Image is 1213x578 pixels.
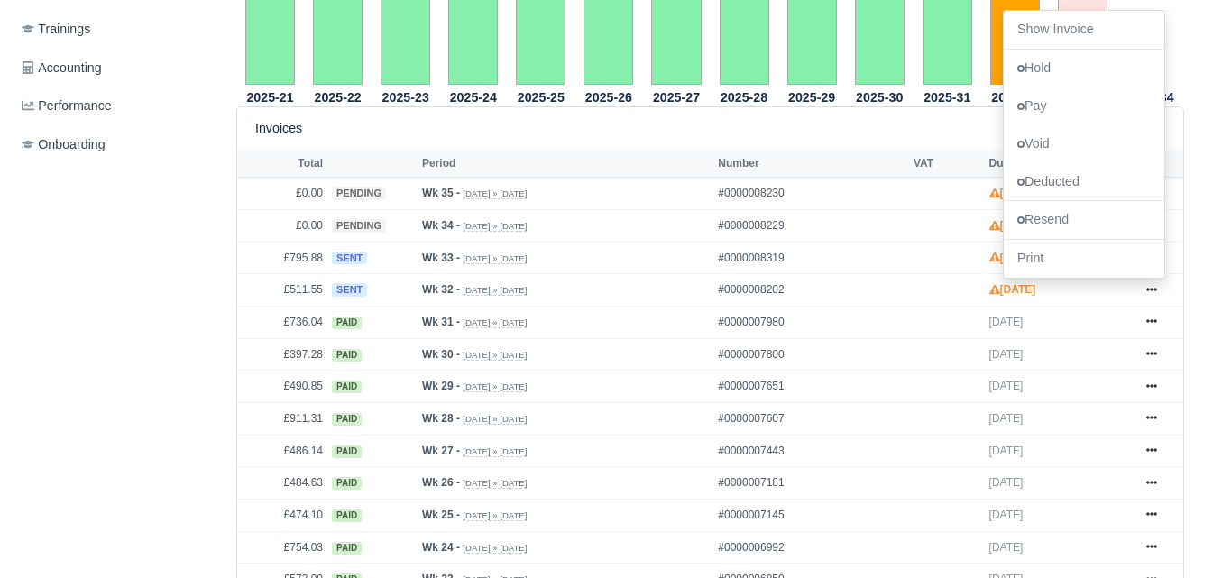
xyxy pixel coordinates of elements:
td: #0000008202 [713,274,909,307]
span: paid [332,381,362,393]
iframe: Chat Widget [1123,491,1213,578]
strong: Wk 24 - [422,541,460,554]
small: [DATE] » [DATE] [463,381,527,392]
small: [DATE] » [DATE] [463,478,527,489]
strong: Wk 28 - [422,412,460,425]
span: paid [332,445,362,458]
a: Performance [14,88,215,124]
td: £486.14 [237,435,327,467]
span: pending [332,219,386,233]
a: Void [1004,125,1164,163]
small: [DATE] » [DATE] [463,543,527,554]
th: 2025-31 [914,86,981,107]
td: £795.88 [237,242,327,274]
td: #0000007980 [713,306,909,338]
th: 2025-23 [372,86,439,107]
strong: [DATE] [989,283,1036,296]
td: #0000007145 [713,500,909,532]
span: paid [332,317,362,329]
th: 2025-32 [981,86,1049,107]
td: #0000006992 [713,531,909,564]
a: Deducted [1004,163,1164,201]
th: Period [418,151,713,178]
th: 2025-29 [778,86,846,107]
small: [DATE] » [DATE] [463,221,527,232]
span: paid [332,509,362,522]
small: [DATE] » [DATE] [463,350,527,361]
span: paid [332,477,362,490]
span: paid [332,413,362,426]
strong: [DATE] [989,187,1036,199]
span: [DATE] [989,541,1024,554]
th: 2025-30 [846,86,914,107]
a: Pay [1004,87,1164,125]
strong: Wk 27 - [422,445,460,457]
strong: Wk 35 - [422,187,460,199]
strong: Wk 31 - [422,316,460,328]
h6: Invoices [255,121,302,136]
span: [DATE] [989,412,1024,425]
th: 2025-22 [304,86,372,107]
span: [DATE] [989,445,1024,457]
span: sent [332,283,367,297]
span: paid [332,542,362,555]
small: [DATE] » [DATE] [463,188,527,199]
td: £490.85 [237,371,327,403]
a: Resend [1004,202,1164,240]
td: #0000007800 [713,338,909,371]
th: Due [985,151,1129,178]
strong: Wk 26 - [422,476,460,489]
td: #0000008319 [713,242,909,274]
span: [DATE] [989,380,1024,392]
td: £754.03 [237,531,327,564]
td: £0.00 [237,209,327,242]
th: Total [237,151,327,178]
small: [DATE] » [DATE] [463,253,527,264]
span: [DATE] [989,476,1024,489]
a: Show Invoice [1004,11,1164,49]
a: Trainings [14,12,215,47]
strong: [DATE] [989,219,1036,232]
strong: [DATE] [989,252,1036,264]
td: £397.28 [237,338,327,371]
span: [DATE] [989,348,1024,361]
small: [DATE] » [DATE] [463,285,527,296]
td: £474.10 [237,500,327,532]
td: #0000007651 [713,371,909,403]
small: [DATE] » [DATE] [463,317,527,328]
th: 2025-24 [439,86,507,107]
td: #0000007607 [713,403,909,436]
td: £911.31 [237,403,327,436]
td: £0.00 [237,178,327,210]
strong: Wk 30 - [422,348,460,361]
a: Accounting [14,50,215,86]
td: #0000007443 [713,435,909,467]
th: 2025-28 [711,86,778,107]
td: £484.63 [237,467,327,500]
span: sent [332,252,367,265]
td: #0000008230 [713,178,909,210]
a: Hold [1004,50,1164,87]
th: 2025-21 [236,86,304,107]
span: [DATE] [989,316,1024,328]
td: £736.04 [237,306,327,338]
a: Print [1004,241,1164,279]
span: Trainings [22,19,90,40]
strong: Wk 32 - [422,283,460,296]
th: 2025-27 [642,86,710,107]
strong: Wk 29 - [422,380,460,392]
span: pending [332,187,386,200]
strong: Wk 33 - [422,252,460,264]
td: #0000008229 [713,209,909,242]
th: Number [713,151,909,178]
td: £511.55 [237,274,327,307]
strong: Wk 25 - [422,509,460,521]
span: [DATE] [989,509,1024,521]
span: Accounting [22,58,102,78]
th: VAT [909,151,985,178]
th: 2025-26 [574,86,642,107]
small: [DATE] » [DATE] [463,446,527,457]
span: paid [332,349,362,362]
span: Performance [22,96,112,116]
